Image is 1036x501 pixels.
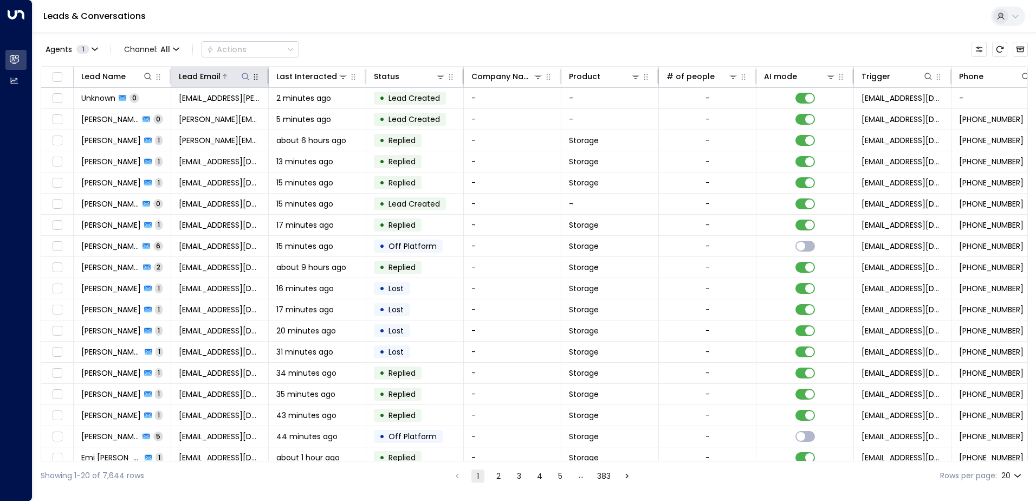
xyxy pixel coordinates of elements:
[620,470,633,483] button: Go to next page
[50,155,64,169] span: Toggle select row
[276,325,336,336] span: 20 minutes ago
[705,135,710,146] div: -
[276,135,346,146] span: about 6 hours ago
[862,241,943,252] span: leads@space-station.co.uk
[959,431,1024,442] span: +447701038485
[276,93,331,104] span: 2 minutes ago
[569,283,599,294] span: Storage
[388,198,440,209] span: Lead Created
[276,283,334,294] span: 16 minutes ago
[959,156,1024,167] span: +447347862929
[50,261,64,274] span: Toggle select row
[50,176,64,190] span: Toggle select row
[705,346,710,357] div: -
[206,44,247,54] div: Actions
[464,447,561,468] td: -
[388,262,416,273] span: Replied
[379,385,385,403] div: •
[50,409,64,422] span: Toggle select row
[155,284,163,293] span: 1
[81,304,141,315] span: Alea Hull
[959,410,1024,421] span: +447535226060
[276,262,346,273] span: about 9 hours ago
[388,346,404,357] span: Lost
[276,389,335,400] span: 35 minutes ago
[862,177,943,188] span: leads@space-station.co.uk
[81,262,140,273] span: Gigi Zhang
[81,431,139,442] span: Callum Forster
[81,70,153,83] div: Lead Name
[46,46,72,53] span: Agents
[379,322,385,340] div: •
[276,220,334,230] span: 17 minutes ago
[569,431,599,442] span: Storage
[862,325,943,336] span: leads@space-station.co.uk
[155,178,163,187] span: 1
[379,195,385,213] div: •
[705,198,710,209] div: -
[464,299,561,320] td: -
[561,194,659,214] td: -
[276,70,337,83] div: Last Interacted
[959,114,1024,125] span: +447456062774
[379,300,385,319] div: •
[388,135,416,146] span: Replied
[81,410,141,421] span: Nicholas Stephenson
[379,279,385,298] div: •
[705,304,710,315] div: -
[862,135,943,146] span: leads@space-station.co.uk
[379,364,385,382] div: •
[569,220,599,230] span: Storage
[276,346,333,357] span: 31 minutes ago
[179,70,251,83] div: Lead Email
[179,304,261,315] span: rirewekyba@gmail.com
[153,432,163,441] span: 5
[471,70,543,83] div: Company Name
[50,92,64,105] span: Toggle select row
[179,431,261,442] span: callumjforster@outlook.com
[471,470,484,483] button: page 1
[569,346,599,357] span: Storage
[379,216,385,234] div: •
[705,389,710,400] div: -
[179,114,261,125] span: katiya.messaoudi@hotmail.co.uk
[379,237,385,255] div: •
[50,324,64,338] span: Toggle select row
[81,452,141,463] span: Emi Oconnor
[492,470,505,483] button: Go to page 2
[388,325,404,336] span: Lost
[862,346,943,357] span: leads@space-station.co.uk
[154,262,163,272] span: 2
[464,278,561,299] td: -
[388,220,416,230] span: Replied
[50,430,64,444] span: Toggle select row
[50,367,64,380] span: Toggle select row
[81,177,141,188] span: Abraham Cook
[379,427,385,446] div: •
[705,156,710,167] div: -
[379,89,385,107] div: •
[160,45,170,54] span: All
[959,177,1024,188] span: +447694296118
[464,384,561,404] td: -
[959,389,1024,400] span: +447584815060
[81,220,141,230] span: Katrina Cattell
[388,410,416,421] span: Replied
[153,114,163,124] span: 0
[569,177,599,188] span: Storage
[50,451,64,465] span: Toggle select row
[43,10,146,22] a: Leads & Conversations
[959,70,1031,83] div: Phone
[959,241,1024,252] span: +447467197252
[179,198,261,209] span: dcattell1946@gmail.com
[471,70,533,83] div: Company Name
[276,304,334,315] span: 17 minutes ago
[81,114,139,125] span: Katiya Messaoudi
[464,405,561,426] td: -
[81,325,141,336] span: Devin Nguyen
[155,157,163,166] span: 1
[179,177,261,188] span: mikiditi@gmail.com
[379,343,385,361] div: •
[179,135,261,146] span: katiya.messaoudi@hotmail.co.uk
[153,199,163,208] span: 0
